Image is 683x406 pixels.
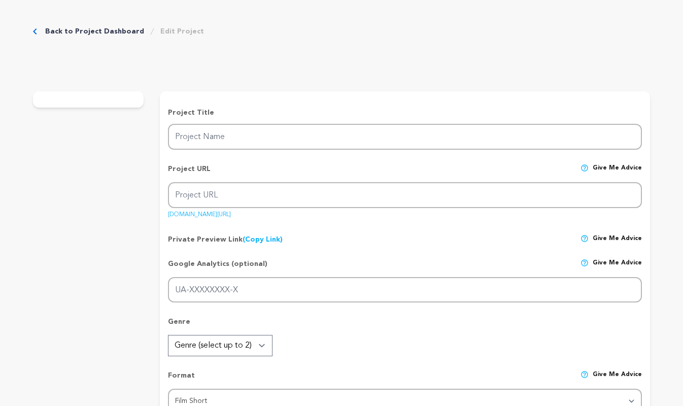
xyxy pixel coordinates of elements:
[168,234,283,245] p: Private Preview Link
[168,108,642,118] p: Project Title
[593,259,642,277] span: Give me advice
[160,26,204,37] a: Edit Project
[593,370,642,389] span: Give me advice
[33,26,204,37] div: Breadcrumb
[168,208,231,218] a: [DOMAIN_NAME][URL]
[45,26,144,37] a: Back to Project Dashboard
[580,164,589,172] img: help-circle.svg
[168,124,642,150] input: Project Name
[168,259,267,277] p: Google Analytics (optional)
[168,370,195,389] p: Format
[593,234,642,245] span: Give me advice
[168,277,642,303] input: UA-XXXXXXXX-X
[593,164,642,182] span: Give me advice
[168,317,642,335] p: Genre
[580,259,589,267] img: help-circle.svg
[580,234,589,243] img: help-circle.svg
[168,164,211,182] p: Project URL
[243,236,283,243] a: (Copy Link)
[580,370,589,379] img: help-circle.svg
[168,182,642,208] input: Project URL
